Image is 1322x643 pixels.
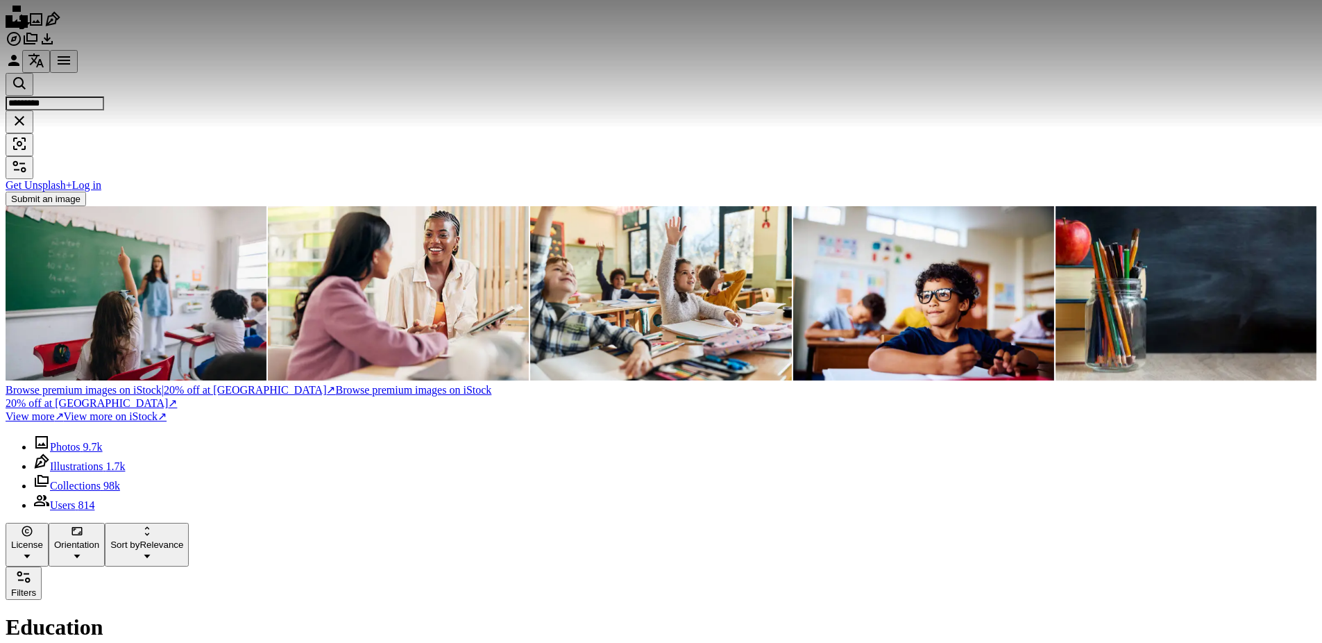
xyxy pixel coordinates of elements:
[793,206,1054,381] img: Schoolboy sitting at desk, smiling, looking sideways
[6,410,167,422] a: View more↗View more on iStock↗
[6,179,72,191] a: Get Unsplash+
[22,37,39,49] a: Collections
[6,37,22,49] a: Explore
[78,499,94,511] span: 814
[6,73,1316,156] form: Find visuals sitewide
[54,540,99,550] span: Orientation
[110,540,139,550] span: Sort by
[6,384,164,396] span: Browse premium images on iStock |
[103,480,120,492] span: 98k
[105,523,189,567] button: Sort byRelevance
[6,206,266,381] img: Rear view of a girl student raising her hand to ask on classroom at school
[44,18,61,30] a: Illustrations
[6,59,22,71] a: Log in / Sign up
[33,460,125,472] a: Illustrations 1.7k
[6,192,86,206] button: Submit an image
[6,383,1316,410] a: Browse premium images on iStock|20% off at [GEOGRAPHIC_DATA]↗Browse premium images on iStock20% o...
[33,480,120,492] a: Collections 98k
[6,384,491,409] span: Browse premium images on iStock 20% off at [GEOGRAPHIC_DATA] ↗
[28,18,44,30] a: Photos
[6,523,49,567] button: License
[64,410,167,422] span: View more on iStock ↗
[530,206,791,381] img: Happy schoolgirl and her friends raising hands on a class.
[268,206,529,381] img: Smile, students or women on tablet for university exam in classroom with information, research or...
[105,460,125,472] span: 1.7k
[49,523,105,567] button: Orientation
[83,441,103,453] span: 9.7k
[22,50,50,73] button: Language
[6,133,33,156] button: Visual search
[11,540,43,550] span: License
[110,540,183,550] span: Relevance
[6,567,42,600] button: Filters
[6,410,64,422] span: View more ↗
[50,50,78,73] button: Menu
[6,110,33,133] button: Clear
[39,37,56,49] a: Download History
[1056,206,1316,381] img: The concept of education, stack of books, an apple, pencils against the background of the school ...
[33,499,94,511] a: Users 814
[6,156,33,179] button: Filters
[72,179,101,191] a: Log in
[6,73,33,96] button: Search Unsplash
[6,615,1316,640] h1: Education
[6,384,335,396] span: 20% off at [GEOGRAPHIC_DATA] ↗
[6,18,28,30] a: Home — Unsplash
[33,441,103,453] a: Photos 9.7k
